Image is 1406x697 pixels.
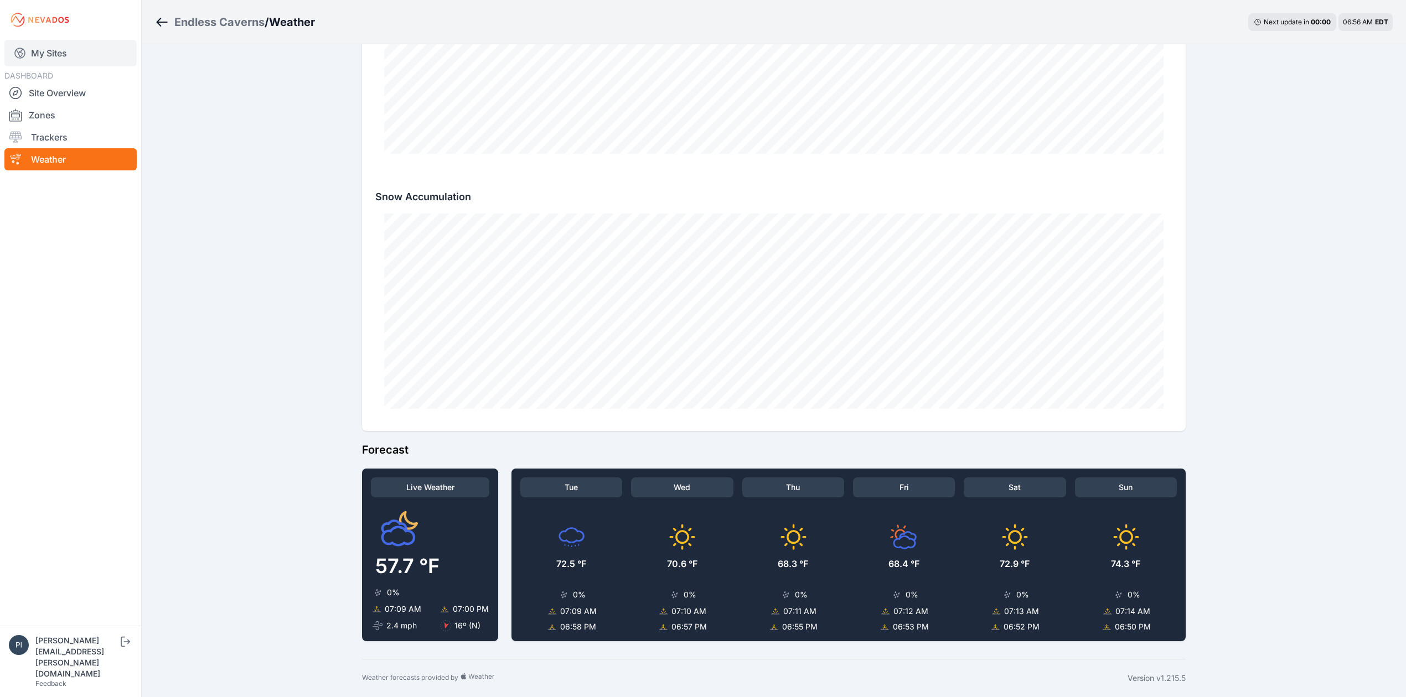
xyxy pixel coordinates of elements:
[671,621,707,632] dd: 06:57 PM
[1111,557,1140,570] span: 74.3 °F
[4,71,53,80] span: DASHBOARD
[1264,18,1309,26] span: Next update in
[778,557,808,570] span: 68.3 °F
[888,557,919,570] span: 68.4 °F
[631,477,733,497] h3: Wed
[1016,589,1029,600] dd: 0 %
[9,11,71,29] img: Nevados
[1343,18,1373,26] span: 06:56 AM
[453,604,489,615] dd: 07:00 PM
[893,606,928,617] dd: 07:12 AM
[4,82,137,104] a: Site Overview
[4,148,137,170] a: Weather
[387,587,400,598] dd: 0 %
[35,679,66,688] a: Feedback
[671,606,706,617] dd: 07:10 AM
[454,620,480,631] dd: 16 º ( N )
[385,604,421,615] dd: 07:09 AM
[853,477,955,497] h3: Fri
[795,589,808,600] dd: 0 %
[667,557,697,570] span: 70.6 °F
[1115,606,1150,617] dd: 07:14 AM
[9,635,29,655] img: piotr.kolodziejczyk@energix-group.com
[371,554,440,578] span: 57.7 °F
[386,620,417,631] dd: 2.4 mph
[1311,18,1331,27] div: 00 : 00
[684,589,696,600] dd: 0 %
[783,606,816,617] dd: 07:11 AM
[556,557,586,570] span: 72.5 °F
[4,40,137,66] a: My Sites
[964,477,1066,497] h3: Sat
[893,621,929,632] dd: 06:53 PM
[560,621,596,632] dd: 06:58 PM
[573,589,586,600] dd: 0 %
[4,126,137,148] a: Trackers
[1004,621,1040,632] dd: 06:52 PM
[269,14,315,30] h3: Weather
[1375,18,1388,26] span: EDT
[560,606,597,617] dd: 07:09 AM
[4,104,137,126] a: Zones
[1075,477,1177,497] h3: Sun
[906,589,918,600] dd: 0 %
[1128,589,1140,600] dd: 0 %
[362,673,1128,684] div: Weather forecasts provided by
[520,477,622,497] h3: Tue
[35,635,118,679] div: [PERSON_NAME][EMAIL_ADDRESS][PERSON_NAME][DOMAIN_NAME]
[1000,557,1030,570] span: 72.9 °F
[1128,673,1186,684] div: Version v1.215.5
[362,442,1186,457] h2: Forecast
[155,8,315,37] nav: Breadcrumb
[174,14,265,30] a: Endless Caverns
[371,477,489,497] h3: Live Weather
[782,621,818,632] dd: 06:55 PM
[742,477,844,497] h3: Thu
[1004,606,1039,617] dd: 07:13 AM
[362,176,1186,205] div: Snow Accumulation
[1115,621,1151,632] dd: 06:50 PM
[265,14,269,30] span: /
